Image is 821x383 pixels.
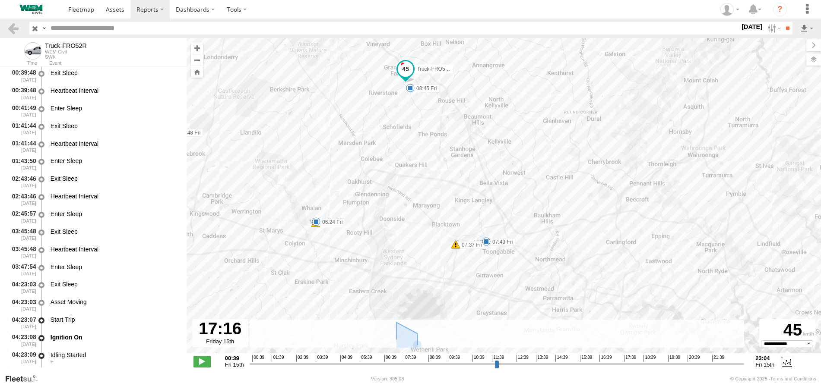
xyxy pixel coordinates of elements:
div: 45 [761,320,814,340]
div: Asset Moving [51,298,178,306]
span: 11:39 [492,355,504,362]
label: 07:37 Fri [456,241,485,249]
div: 00:39:48 [DATE] [7,68,37,84]
label: Play/Stop [193,356,211,367]
div: 01:41:44 [DATE] [7,138,37,154]
span: Fri 15th Aug 2025 [225,361,244,368]
button: Zoom in [191,42,203,54]
span: 14:39 [555,355,567,362]
div: 02:43:46 [DATE] [7,191,37,207]
span: 13:39 [536,355,548,362]
span: 10:39 [472,355,485,362]
img: WEMCivilLogo.svg [9,5,54,14]
label: Export results as... [799,22,814,35]
span: 18:39 [643,355,656,362]
span: 12:39 [517,355,529,362]
div: Heartbeat Interval [51,192,178,200]
label: Search Filter Options [764,22,783,35]
button: Zoom out [191,54,203,66]
div: 02:43:46 [DATE] [7,173,37,189]
div: WEM Civil [45,49,87,54]
label: 08:45 Fri [410,85,439,92]
div: © Copyright 2025 - [730,376,816,381]
div: 04:23:03 [DATE] [7,297,37,313]
span: Fri 15th Aug 2025 [755,361,774,368]
a: Back to previous Page [7,22,19,35]
span: 02:39 [296,355,308,362]
div: Enter Sleep [51,210,178,218]
div: Enter Sleep [51,263,178,271]
span: 09:39 [448,355,460,362]
span: 05:39 [360,355,372,362]
label: 07:49 Fri [486,238,515,246]
span: 17:39 [624,355,636,362]
div: 03:45:48 [DATE] [7,244,37,260]
div: Exit Sleep [51,122,178,130]
strong: 23:04 [755,355,774,361]
div: Heartbeat Interval [51,140,178,148]
div: Exit Sleep [51,280,178,288]
i: ? [773,3,787,16]
div: Ignition On [51,333,178,341]
span: 06:39 [384,355,396,362]
div: 00:39:48 [DATE] [7,85,37,101]
div: Exit Sleep [51,175,178,182]
div: Exit Sleep [51,69,178,77]
div: Truck-FRO52R - View Asset History [45,42,87,49]
span: 15:39 [580,355,592,362]
div: 04:23:03 [DATE] [7,279,37,295]
span: 04:39 [340,355,352,362]
span: 16:39 [599,355,612,362]
label: [DATE] [740,22,764,31]
span: 01:39 [272,355,284,362]
div: 01:43:50 [DATE] [7,156,37,172]
div: 04:23:08 [DATE] [7,332,37,348]
span: 21:39 [712,355,724,362]
div: Version: 305.03 [371,376,404,381]
span: Truck-FRO52R [417,66,452,72]
div: 00:41:49 [DATE] [7,103,37,119]
div: 04:23:09 [DATE] [7,350,37,366]
span: 07:39 [404,355,416,362]
span: Heading: 92 [51,359,54,364]
div: Idling Started [51,351,178,359]
div: Enter Sleep [51,157,178,165]
div: 03:45:48 [DATE] [7,226,37,242]
a: Terms and Conditions [770,376,816,381]
span: 08:39 [428,355,441,362]
div: Exit Sleep [51,228,178,235]
div: 03:47:54 [DATE] [7,262,37,278]
label: 17:48 Fri [174,129,203,137]
div: 02:45:57 [DATE] [7,209,37,225]
span: 00:39 [252,355,264,362]
div: 01:41:44 [DATE] [7,121,37,137]
span: 03:39 [316,355,328,362]
div: Start Trip [51,316,178,323]
div: Kevin Webb [717,3,742,16]
div: Heartbeat Interval [51,87,178,94]
div: Event [49,61,187,66]
label: 06:24 Fri [316,218,345,226]
label: Search Query [41,22,48,35]
span: 20:39 [688,355,700,362]
a: Visit our Website [5,374,44,383]
span: 19:39 [668,355,680,362]
button: Zoom Home [191,66,203,78]
strong: 00:39 [225,355,244,361]
div: Heartbeat Interval [51,245,178,253]
div: Enter Sleep [51,104,178,112]
div: Time [7,61,37,66]
div: SWK [45,54,87,60]
div: 04:23:07 [DATE] [7,314,37,330]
